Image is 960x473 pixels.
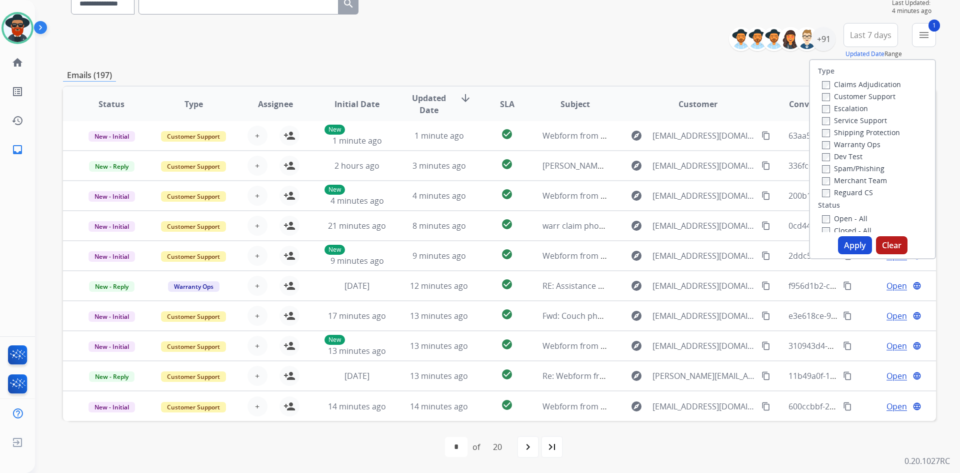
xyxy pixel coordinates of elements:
span: Fwd: Couch photos [542,310,614,321]
mat-icon: history [11,115,23,127]
label: Service Support [822,116,887,125]
button: Clear [876,236,907,254]
span: New - Reply [89,161,134,172]
span: 2 hours ago [334,160,379,171]
img: avatar [3,14,31,42]
mat-icon: explore [630,370,642,382]
mat-icon: person_add [283,340,295,352]
input: Warranty Ops [822,141,830,149]
span: 1 minute ago [332,135,382,146]
span: Webform from [EMAIL_ADDRESS][DOMAIN_NAME] on [DATE] [542,340,769,351]
label: Status [818,200,840,210]
mat-icon: check_circle [501,368,513,380]
mat-icon: person_add [283,280,295,292]
span: [EMAIL_ADDRESS][DOMAIN_NAME] [652,160,755,172]
mat-icon: content_copy [761,191,770,200]
mat-icon: content_copy [843,341,852,350]
button: + [247,246,267,266]
span: 310943d4-81cd-4d53-90cf-f8154a883e8c [788,340,938,351]
span: warr claim photos [542,220,611,231]
mat-icon: check_circle [501,248,513,260]
mat-icon: menu [918,29,930,41]
span: 12 minutes ago [410,280,468,291]
mat-icon: content_copy [761,161,770,170]
span: [EMAIL_ADDRESS][DOMAIN_NAME] [652,280,755,292]
button: + [247,216,267,236]
mat-icon: explore [630,400,642,412]
mat-icon: check_circle [501,308,513,320]
mat-icon: home [11,57,23,69]
input: Escalation [822,105,830,113]
mat-icon: content_copy [843,371,852,380]
span: 600ccbbf-2d66-4482-b3d3-17dc76cd1f07 [788,401,940,412]
span: 8 minutes ago [412,220,466,231]
span: 13 minutes ago [410,370,468,381]
input: Claims Adjudication [822,81,830,89]
span: Customer Support [161,161,226,172]
button: + [247,126,267,146]
span: [EMAIL_ADDRESS][DOMAIN_NAME] [652,220,755,232]
span: [DATE] [344,370,369,381]
label: Dev Test [822,152,862,161]
span: 11b49a0f-1158-4093-8535-1ffcd1c06442 [788,370,937,381]
label: Claims Adjudication [822,80,901,89]
span: e3e618ce-93ff-483e-befc-f7c22e49a144 [788,310,934,321]
label: Escalation [822,104,868,113]
span: Open [886,280,907,292]
p: New [324,335,345,345]
mat-icon: content_copy [761,131,770,140]
span: Initial Date [334,98,379,110]
mat-icon: language [912,341,921,350]
input: Dev Test [822,153,830,161]
span: Customer Support [161,371,226,382]
span: Warranty Ops [168,281,219,292]
mat-icon: person_add [283,160,295,172]
span: [PERSON_NAME][EMAIL_ADDRESS][PERSON_NAME][DOMAIN_NAME] [652,370,755,382]
mat-icon: person_add [283,190,295,202]
mat-icon: content_copy [843,281,852,290]
span: 4 minutes ago [892,7,936,15]
button: Apply [838,236,872,254]
mat-icon: check_circle [501,188,513,200]
button: + [247,276,267,296]
label: Open - All [822,214,867,223]
span: 1 minute ago [414,130,464,141]
mat-icon: explore [630,310,642,322]
span: + [255,160,259,172]
label: Closed - All [822,226,871,235]
span: New - Initial [88,191,135,202]
span: + [255,340,259,352]
span: + [255,310,259,322]
p: New [324,245,345,255]
span: [PERSON_NAME] Claim [542,160,627,171]
input: Spam/Phishing [822,165,830,173]
button: + [247,306,267,326]
label: Merchant Team [822,176,887,185]
p: New [324,185,345,195]
mat-icon: language [912,281,921,290]
mat-icon: person_add [283,220,295,232]
mat-icon: content_copy [761,371,770,380]
mat-icon: list_alt [11,86,23,98]
mat-icon: explore [630,130,642,142]
span: + [255,190,259,202]
span: Conversation ID [789,98,853,110]
span: New - Initial [88,221,135,232]
input: Customer Support [822,93,830,101]
p: Emails (197) [63,69,116,82]
mat-icon: check_circle [501,338,513,350]
span: Customer Support [161,131,226,142]
button: + [247,366,267,386]
mat-icon: content_copy [761,221,770,230]
mat-icon: arrow_downward [459,92,471,104]
mat-icon: navigate_next [522,441,534,453]
span: 9 minutes ago [330,255,384,266]
span: 13 minutes ago [410,340,468,351]
span: Customer Support [161,221,226,232]
span: Customer Support [161,251,226,262]
span: Customer Support [161,311,226,322]
span: Webform from [EMAIL_ADDRESS][DOMAIN_NAME] on [DATE] [542,250,769,261]
input: Shipping Protection [822,129,830,137]
label: Reguard CS [822,188,873,197]
span: + [255,130,259,142]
